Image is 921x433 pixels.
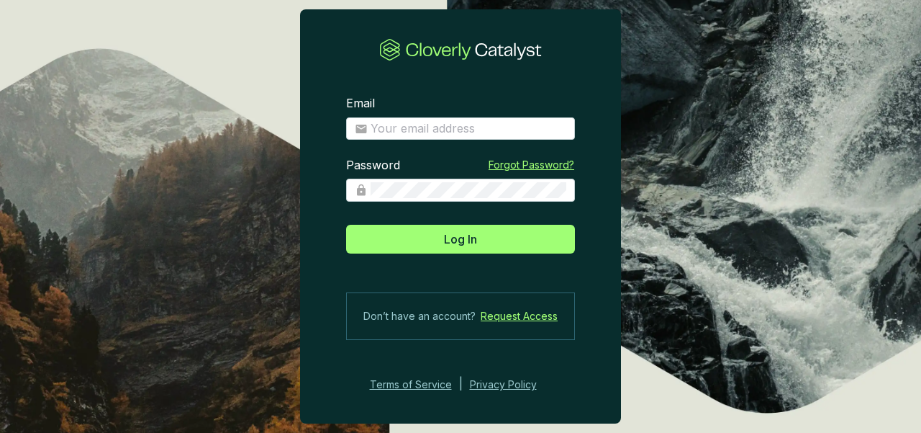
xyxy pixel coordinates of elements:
label: Password [346,158,400,174]
span: Log In [444,231,477,248]
input: Password [371,182,566,198]
button: Log In [346,225,575,254]
div: | [459,376,463,393]
input: Email [371,121,566,137]
label: Email [346,96,375,112]
span: Don’t have an account? [363,308,476,325]
a: Forgot Password? [489,158,574,172]
a: Terms of Service [366,376,452,393]
a: Privacy Policy [470,376,556,393]
a: Request Access [481,308,558,325]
